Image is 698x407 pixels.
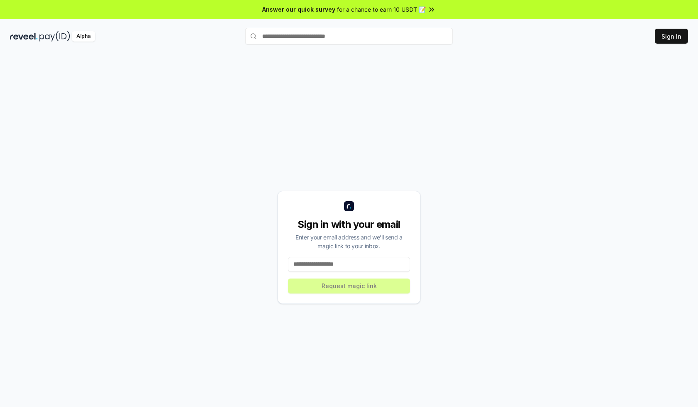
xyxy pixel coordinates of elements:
[262,5,335,14] span: Answer our quick survey
[39,31,70,42] img: pay_id
[344,201,354,211] img: logo_small
[655,29,688,44] button: Sign In
[10,31,38,42] img: reveel_dark
[288,233,410,250] div: Enter your email address and we’ll send a magic link to your inbox.
[288,218,410,231] div: Sign in with your email
[337,5,426,14] span: for a chance to earn 10 USDT 📝
[72,31,95,42] div: Alpha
